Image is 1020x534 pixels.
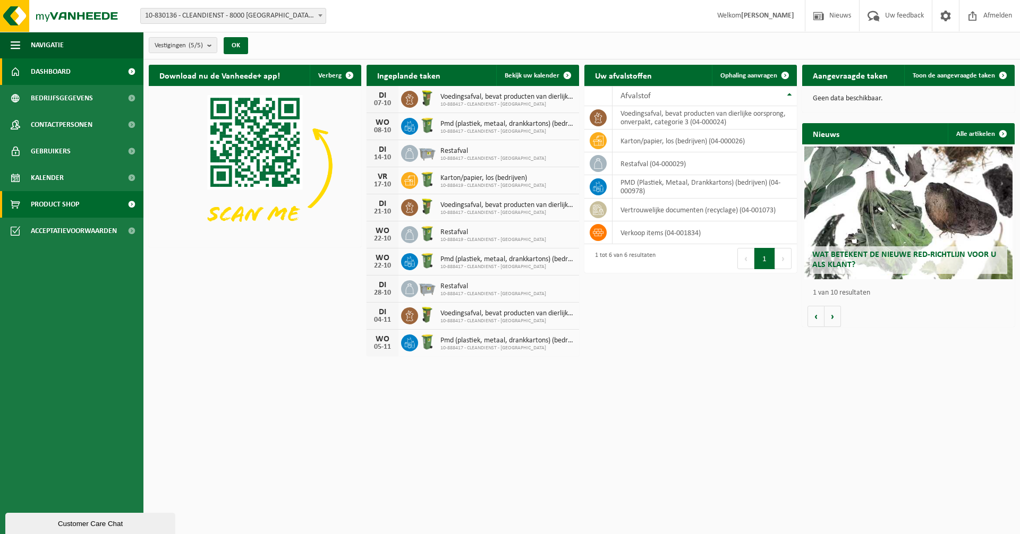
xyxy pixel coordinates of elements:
h2: Nieuws [802,123,850,144]
div: 17-10 [372,181,393,188]
span: 10-888417 - CLEANDIENST - [GEOGRAPHIC_DATA] [440,291,546,297]
button: OK [224,37,248,54]
div: 07-10 [372,100,393,107]
div: DI [372,308,393,316]
strong: [PERSON_NAME] [741,12,794,20]
span: 10-830136 - CLEANDIENST - 8000 BRUGGE, PATHOEKEWEG 48 [141,8,326,23]
a: Toon de aangevraagde taken [904,65,1014,86]
td: restafval (04-000029) [613,152,797,175]
span: Pmd (plastiek, metaal, drankkartons) (bedrijven) [440,337,574,345]
button: 1 [754,248,775,269]
span: Afvalstof [620,92,651,100]
img: Download de VHEPlus App [149,86,361,245]
button: Vestigingen(5/5) [149,37,217,53]
div: 1 tot 6 van 6 resultaten [590,247,656,270]
span: Pmd (plastiek, metaal, drankkartons) (bedrijven) [440,120,574,128]
div: 28-10 [372,289,393,297]
div: WO [372,118,393,127]
span: 10-888417 - CLEANDIENST - [GEOGRAPHIC_DATA] [440,264,574,270]
span: Wat betekent de nieuwe RED-richtlijn voor u als klant? [812,251,996,269]
span: Bekijk uw kalender [505,72,559,79]
img: WB-0060-HPE-GN-50 [418,306,436,324]
button: Verberg [310,65,360,86]
img: WB-0240-HPE-GN-50 [418,170,436,188]
span: Acceptatievoorwaarden [31,218,117,244]
div: WO [372,227,393,235]
span: 10-888417 - CLEANDIENST - [GEOGRAPHIC_DATA] [440,318,574,324]
p: Geen data beschikbaar. [813,95,1004,102]
div: VR [372,173,393,181]
span: 10-888417 - CLEANDIENST - [GEOGRAPHIC_DATA] [440,210,574,216]
p: 1 van 10 resultaten [813,289,1009,297]
span: Bedrijfsgegevens [31,85,93,111]
span: 10-888417 - CLEANDIENST - [GEOGRAPHIC_DATA] [440,128,574,135]
span: 10-888417 - CLEANDIENST - [GEOGRAPHIC_DATA] [440,101,574,108]
button: Vorige [807,306,824,327]
div: WO [372,254,393,262]
h2: Uw afvalstoffen [584,65,662,85]
div: 05-11 [372,343,393,351]
td: voedingsafval, bevat producten van dierlijke oorsprong, onverpakt, categorie 3 (04-000024) [613,106,797,130]
img: WB-0240-HPE-GN-50 [418,116,436,134]
button: Volgende [824,306,841,327]
span: Toon de aangevraagde taken [913,72,995,79]
div: DI [372,145,393,154]
div: DI [372,91,393,100]
img: WB-0060-HPE-GN-50 [418,197,436,216]
div: DI [372,200,393,208]
span: Restafval [440,228,546,237]
span: 10-888419 - CLEANDIENST - [GEOGRAPHIC_DATA] [440,183,546,189]
span: Restafval [440,147,546,156]
span: Restafval [440,282,546,291]
h2: Ingeplande taken [367,65,451,85]
h2: Aangevraagde taken [802,65,898,85]
a: Bekijk uw kalender [496,65,578,86]
img: WB-0240-HPE-GN-50 [418,225,436,243]
button: Next [775,248,792,269]
a: Wat betekent de nieuwe RED-richtlijn voor u als klant? [804,147,1013,279]
span: Pmd (plastiek, metaal, drankkartons) (bedrijven) [440,255,574,264]
span: Dashboard [31,58,71,85]
span: Voedingsafval, bevat producten van dierlijke oorsprong, onverpakt, categorie 3 [440,309,574,318]
td: PMD (Plastiek, Metaal, Drankkartons) (bedrijven) (04-000978) [613,175,797,199]
div: 14-10 [372,154,393,161]
span: Contactpersonen [31,111,92,138]
span: 10-888417 - CLEANDIENST - [GEOGRAPHIC_DATA] [440,345,574,351]
div: 22-10 [372,235,393,243]
h2: Download nu de Vanheede+ app! [149,65,291,85]
div: WO [372,335,393,343]
span: Verberg [318,72,342,79]
img: WB-0240-HPE-GN-50 [418,252,436,270]
span: Voedingsafval, bevat producten van dierlijke oorsprong, onverpakt, categorie 3 [440,201,574,210]
a: Alle artikelen [948,123,1014,144]
a: Ophaling aanvragen [712,65,796,86]
td: karton/papier, los (bedrijven) (04-000026) [613,130,797,152]
span: Navigatie [31,32,64,58]
td: vertrouwelijke documenten (recyclage) (04-001073) [613,199,797,221]
span: Product Shop [31,191,79,218]
div: 22-10 [372,262,393,270]
count: (5/5) [189,42,203,49]
img: WB-2500-GAL-GY-01 [418,143,436,161]
span: Ophaling aanvragen [720,72,777,79]
span: 10-830136 - CLEANDIENST - 8000 BRUGGE, PATHOEKEWEG 48 [140,8,326,24]
span: Vestigingen [155,38,203,54]
span: 10-888417 - CLEANDIENST - [GEOGRAPHIC_DATA] [440,156,546,162]
span: Gebruikers [31,138,71,165]
span: Voedingsafval, bevat producten van dierlijke oorsprong, onverpakt, categorie 3 [440,93,574,101]
div: DI [372,281,393,289]
img: WB-0240-HPE-GN-50 [418,333,436,351]
td: verkoop items (04-001834) [613,221,797,244]
div: 08-10 [372,127,393,134]
div: 21-10 [372,208,393,216]
button: Previous [737,248,754,269]
div: 04-11 [372,316,393,324]
iframe: chat widget [5,511,177,534]
span: 10-888419 - CLEANDIENST - [GEOGRAPHIC_DATA] [440,237,546,243]
img: WB-2500-GAL-GY-01 [418,279,436,297]
span: Karton/papier, los (bedrijven) [440,174,546,183]
span: Kalender [31,165,64,191]
img: WB-0060-HPE-GN-50 [418,89,436,107]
